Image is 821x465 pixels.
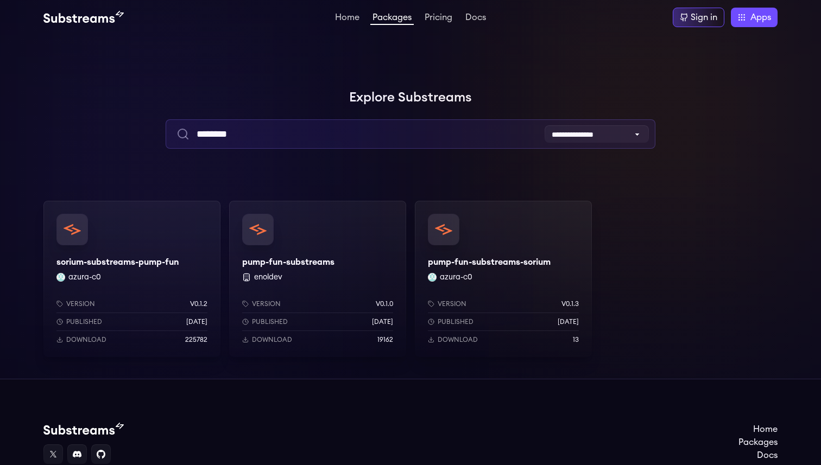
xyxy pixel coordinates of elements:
[750,11,771,24] span: Apps
[229,201,406,357] a: pump-fun-substreamspump-fun-substreams enoldevVersionv0.1.0Published[DATE]Download19162
[738,423,778,436] a: Home
[438,317,473,326] p: Published
[376,300,393,308] p: v0.1.0
[440,272,472,283] button: azura-c0
[68,272,101,283] button: azura-c0
[463,13,488,24] a: Docs
[43,423,124,436] img: Substream's logo
[691,11,717,24] div: Sign in
[252,300,281,308] p: Version
[66,335,106,344] p: Download
[186,317,207,326] p: [DATE]
[561,300,579,308] p: v0.1.3
[43,87,778,109] h1: Explore Substreams
[190,300,207,308] p: v0.1.2
[438,335,478,344] p: Download
[738,436,778,449] a: Packages
[415,201,592,357] a: pump-fun-substreams-soriumpump-fun-substreams-soriumazura-c0 azura-c0Versionv0.1.3Published[DATE]...
[372,317,393,326] p: [DATE]
[43,201,220,357] a: sorium-substreams-pump-funsorium-substreams-pump-funazura-c0 azura-c0Versionv0.1.2Published[DATE]...
[252,335,292,344] p: Download
[377,335,393,344] p: 19162
[254,272,282,283] button: enoldev
[370,13,414,25] a: Packages
[673,8,724,27] a: Sign in
[438,300,466,308] p: Version
[252,317,288,326] p: Published
[422,13,454,24] a: Pricing
[558,317,579,326] p: [DATE]
[66,300,95,308] p: Version
[185,335,207,344] p: 225782
[66,317,102,326] p: Published
[573,335,579,344] p: 13
[43,11,124,24] img: Substream's logo
[333,13,362,24] a: Home
[738,449,778,462] a: Docs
